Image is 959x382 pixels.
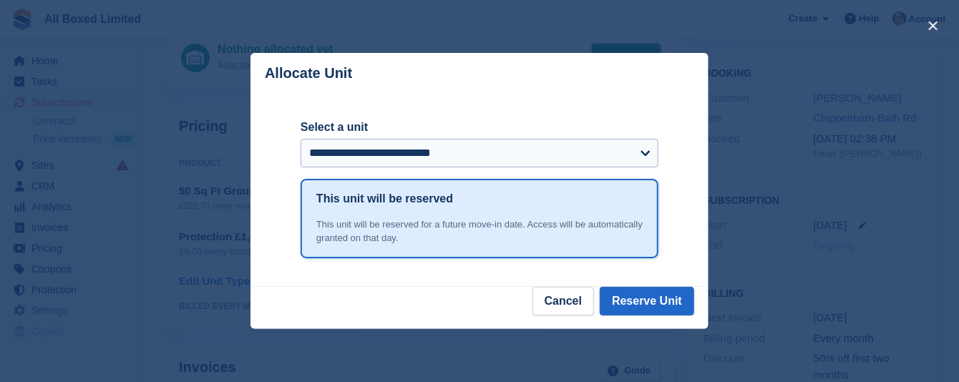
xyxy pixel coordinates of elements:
button: close [922,14,945,37]
button: Cancel [532,287,594,315]
div: This unit will be reserved for a future move-in date. Access will be automatically granted on tha... [316,217,643,245]
label: Select a unit [301,119,658,136]
p: Allocate Unit [265,65,352,82]
h1: This unit will be reserved [316,190,453,207]
button: Reserve Unit [600,287,694,315]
